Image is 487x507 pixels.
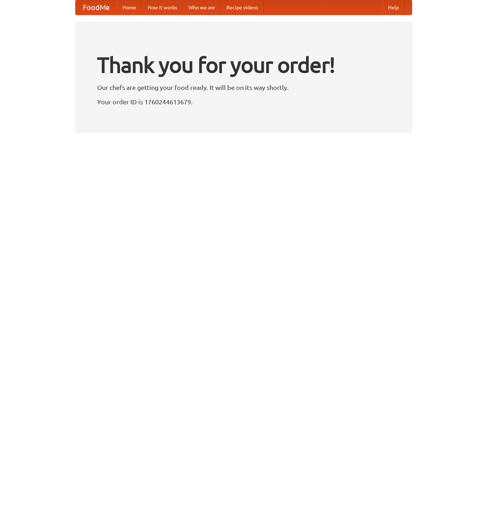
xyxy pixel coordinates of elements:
a: How it works [142,0,183,15]
p: Your order ID is 1760244613679. [97,96,390,107]
a: Home [117,0,142,15]
p: Our chefs are getting your food ready. It will be on its way shortly. [97,82,390,93]
a: FoodMe [76,0,117,15]
h1: Thank you for your order! [97,48,390,82]
a: Help [382,0,405,15]
a: Who we are [183,0,221,15]
a: Recipe videos [221,0,264,15]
